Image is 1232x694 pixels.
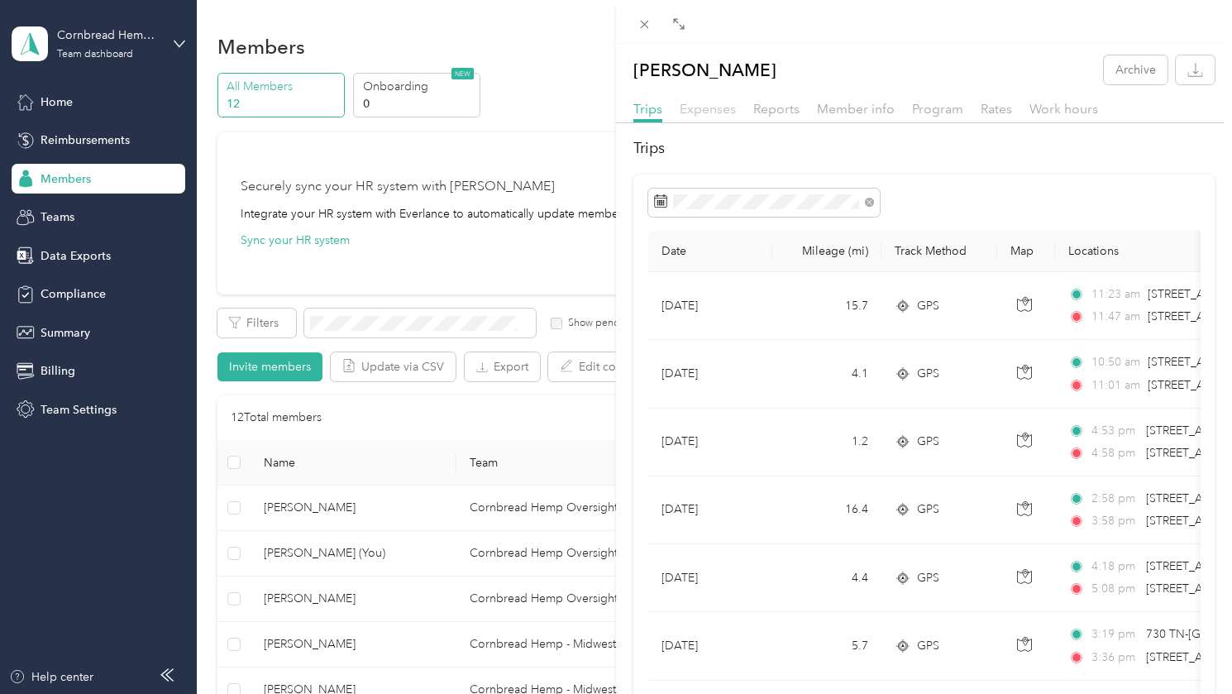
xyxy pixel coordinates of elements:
span: 11:23 am [1091,285,1140,304]
span: 4:18 pm [1091,558,1139,576]
span: Trips [633,101,662,117]
span: GPS [917,297,939,315]
td: [DATE] [648,544,772,612]
h2: Trips [633,137,1215,160]
button: Archive [1104,55,1168,84]
span: GPS [917,637,939,655]
span: GPS [917,500,939,519]
span: 4:58 pm [1091,444,1139,462]
th: Date [648,231,772,272]
th: Map [997,231,1055,272]
span: GPS [917,569,939,587]
span: 3:58 pm [1091,512,1139,530]
p: [PERSON_NAME] [633,55,776,84]
span: 11:47 am [1091,308,1140,326]
td: 16.4 [772,476,881,544]
td: 5.7 [772,612,881,680]
iframe: Everlance-gr Chat Button Frame [1139,601,1232,694]
td: [DATE] [648,272,772,340]
td: [DATE] [648,340,772,408]
td: 15.7 [772,272,881,340]
span: 3:36 pm [1091,649,1139,667]
span: Work hours [1029,101,1098,117]
span: Reports [753,101,800,117]
span: 3:19 pm [1091,625,1139,644]
td: [DATE] [648,612,772,680]
span: Program [912,101,963,117]
span: 11:01 am [1091,376,1140,395]
span: GPS [917,433,939,451]
span: 5:08 pm [1091,580,1139,598]
td: 1.2 [772,409,881,476]
span: Expenses [680,101,736,117]
td: 4.4 [772,544,881,612]
th: Track Method [881,231,997,272]
span: 4:53 pm [1091,422,1139,440]
span: Rates [981,101,1012,117]
span: GPS [917,365,939,383]
td: [DATE] [648,476,772,544]
span: 10:50 am [1091,353,1140,371]
th: Mileage (mi) [772,231,881,272]
td: [DATE] [648,409,772,476]
span: 2:58 pm [1091,490,1139,508]
td: 4.1 [772,340,881,408]
span: Member info [817,101,895,117]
